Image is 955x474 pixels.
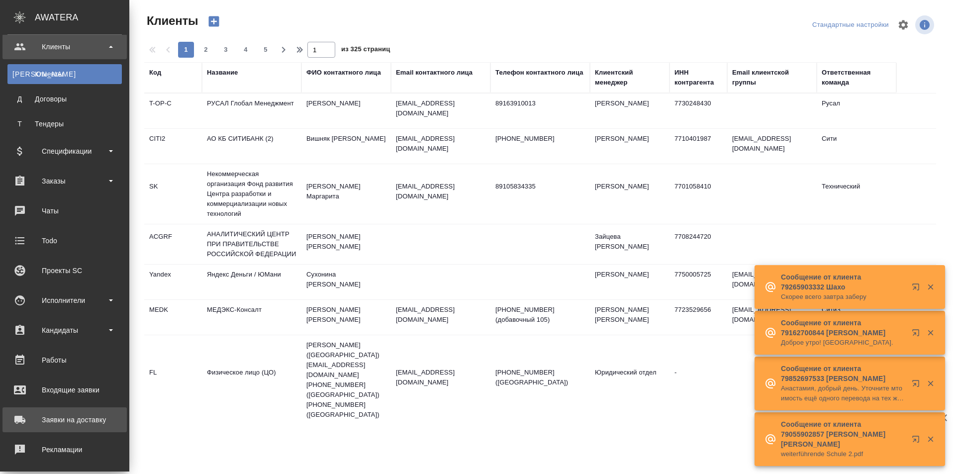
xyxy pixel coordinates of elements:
div: Чаты [7,203,122,218]
p: Сообщение от клиента 79055902857 [PERSON_NAME] [PERSON_NAME] [781,419,905,449]
td: ACGRF [144,227,202,262]
button: 3 [218,42,234,58]
td: MEDK [144,300,202,335]
td: 7750005725 [669,265,727,299]
div: Работы [7,353,122,368]
span: Настроить таблицу [891,13,915,37]
div: Клиентский менеджер [595,68,665,88]
button: Закрыть [920,435,941,444]
td: [PERSON_NAME] [PERSON_NAME] [301,227,391,262]
td: 7730248430 [669,94,727,128]
td: 7723529656 [669,300,727,335]
button: 4 [238,42,254,58]
td: [EMAIL_ADDRESS][DOMAIN_NAME] [727,300,817,335]
td: [PERSON_NAME] [PERSON_NAME] [301,300,391,335]
div: AWATERA [35,7,129,27]
td: SK [144,177,202,211]
div: Клиенты [12,69,117,79]
p: [PHONE_NUMBER] [495,134,585,144]
div: Название [207,68,238,78]
p: Сообщение от клиента 79265903332 Шахо [781,272,905,292]
p: [EMAIL_ADDRESS][DOMAIN_NAME] [396,368,485,387]
p: 89163910013 [495,98,585,108]
td: [PERSON_NAME] ([GEOGRAPHIC_DATA]) [EMAIL_ADDRESS][DOMAIN_NAME] [PHONE_NUMBER] ([GEOGRAPHIC_DATA])... [301,335,391,425]
td: [PERSON_NAME] [301,94,391,128]
td: [EMAIL_ADDRESS][DOMAIN_NAME] [727,265,817,299]
p: [EMAIL_ADDRESS][DOMAIN_NAME] [396,134,485,154]
a: Проекты SC [2,258,127,283]
p: Сообщение от клиента 79852697533 [PERSON_NAME] [781,364,905,383]
td: Yandex [144,265,202,299]
a: Заявки на доставку [2,407,127,432]
td: [PERSON_NAME] [590,265,669,299]
td: АНАЛИТИЧЕСКИЙ ЦЕНТР ПРИ ПРАВИТЕЛЬСТВЕ РОССИЙСКОЙ ФЕДЕРАЦИИ [202,224,301,264]
td: Физическое лицо (ЦО) [202,363,301,397]
div: Проекты SC [7,263,122,278]
td: 7710401987 [669,129,727,164]
span: 4 [238,45,254,55]
p: [EMAIL_ADDRESS][DOMAIN_NAME] [396,305,485,325]
p: Доброе утро! [GEOGRAPHIC_DATA]. [781,338,905,348]
td: [PERSON_NAME] Маргарита [301,177,391,211]
div: Todo [7,233,122,248]
button: 5 [258,42,274,58]
td: T-OP-C [144,94,202,128]
div: Телефон контактного лица [495,68,583,78]
div: ФИО контактного лица [306,68,381,78]
td: [EMAIL_ADDRESS][DOMAIN_NAME] [727,129,817,164]
button: Закрыть [920,379,941,388]
td: [PERSON_NAME] [590,129,669,164]
td: Вишняк [PERSON_NAME] [301,129,391,164]
td: Технический [817,177,896,211]
div: Email контактного лица [396,68,473,78]
a: Чаты [2,198,127,223]
span: 5 [258,45,274,55]
div: Рекламации [7,442,122,457]
button: Открыть в новой вкладке [906,323,930,347]
div: split button [810,17,891,33]
button: Закрыть [920,328,941,337]
button: Открыть в новой вкладке [906,374,930,397]
td: Сухонина [PERSON_NAME] [301,265,391,299]
div: Входящие заявки [7,382,122,397]
p: [EMAIL_ADDRESS][DOMAIN_NAME] [396,182,485,201]
p: Скорее всего завтра заберу [781,292,905,302]
button: 2 [198,42,214,58]
div: Заявки на доставку [7,412,122,427]
p: 89105834335 [495,182,585,191]
div: Договоры [12,94,117,104]
td: Некоммерческая организация Фонд развития Центра разработки и коммерциализации новых технологий [202,164,301,224]
p: Сообщение от клиента 79162700844 [PERSON_NAME] [781,318,905,338]
p: [PHONE_NUMBER] (добавочный 105) [495,305,585,325]
td: 7708244720 [669,227,727,262]
td: FL [144,363,202,397]
button: Создать [202,13,226,30]
span: Клиенты [144,13,198,29]
a: Входящие заявки [2,378,127,402]
p: [EMAIL_ADDRESS][DOMAIN_NAME] [396,98,485,118]
div: Ответственная команда [822,68,891,88]
td: Русал [817,94,896,128]
a: Работы [2,348,127,373]
span: Посмотреть информацию [915,15,936,34]
td: CITI2 [144,129,202,164]
td: [PERSON_NAME] [PERSON_NAME] [590,300,669,335]
td: АО КБ СИТИБАНК (2) [202,129,301,164]
div: Заказы [7,174,122,189]
td: [PERSON_NAME] [590,177,669,211]
p: weiterführende Schule 2.pdf [781,449,905,459]
a: Рекламации [2,437,127,462]
td: РУСАЛ Глобал Менеджмент [202,94,301,128]
div: Клиенты [7,39,122,54]
td: МЕДЭКС-Консалт [202,300,301,335]
div: Тендеры [12,119,117,129]
button: Открыть в новой вкладке [906,429,930,453]
span: 3 [218,45,234,55]
p: [PHONE_NUMBER] ([GEOGRAPHIC_DATA]) [495,368,585,387]
button: Открыть в новой вкладке [906,277,930,301]
span: из 325 страниц [341,43,390,58]
td: 7701058410 [669,177,727,211]
td: Юридический отдел [590,363,669,397]
div: Спецификации [7,144,122,159]
span: 2 [198,45,214,55]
